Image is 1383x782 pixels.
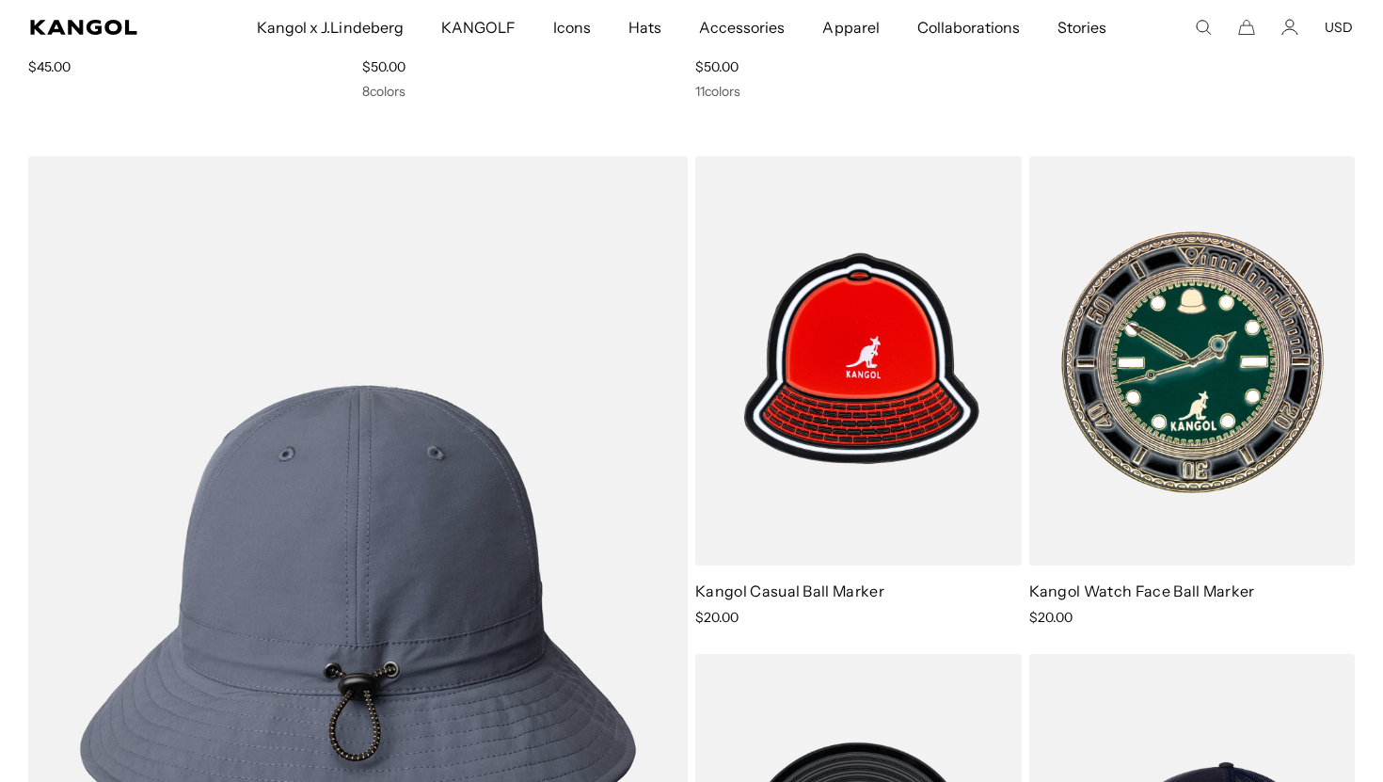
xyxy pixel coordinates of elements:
[1029,582,1255,600] a: Kangol Watch Face Ball Marker
[1238,19,1255,36] button: Cart
[30,20,168,35] a: Kangol
[28,58,71,75] span: $45.00
[695,58,739,75] span: $50.00
[695,156,1022,566] img: Kangol Casual Ball Marker
[1029,156,1356,566] img: Kangol Watch Face Ball Marker
[695,609,739,626] span: $20.00
[362,83,689,100] div: 8 colors
[1281,19,1298,36] a: Account
[1325,19,1353,36] button: USD
[695,582,884,600] a: Kangol Casual Ball Marker
[362,58,405,75] span: $50.00
[1029,609,1073,626] span: $20.00
[695,83,1355,100] div: 11 colors
[1195,19,1212,36] summary: Search here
